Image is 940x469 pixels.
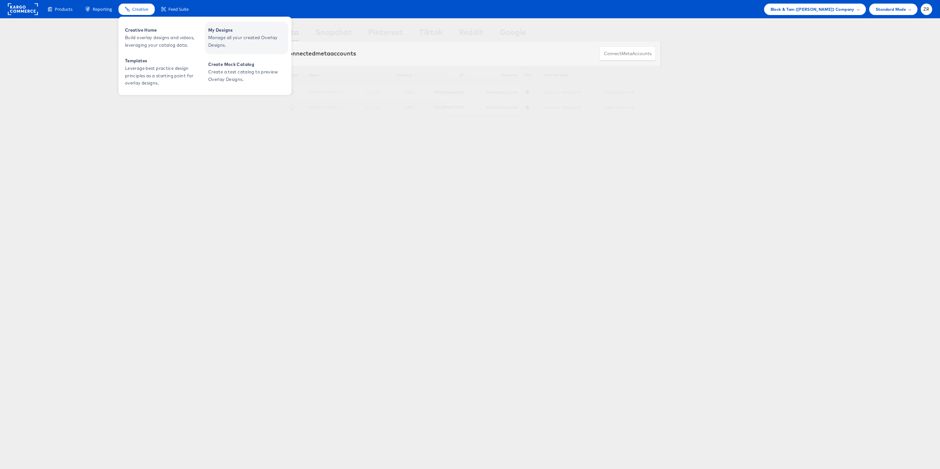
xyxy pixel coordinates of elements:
[416,85,467,100] td: 497801206465538
[600,46,656,61] button: ConnectmetaAccounts
[384,66,416,85] th: Currency
[309,105,343,110] a: [PERSON_NAME] US
[876,6,906,13] span: Standard Mode
[603,105,634,110] a: Graph Explorer
[416,100,467,115] td: 924159734371079
[55,6,72,12] span: Products
[132,6,148,12] span: Creative
[168,6,189,12] span: Feed Suite
[366,89,381,95] a: (rename)
[603,90,634,95] a: Graph Explorer
[621,51,632,57] span: meta
[284,49,356,58] div: Connected accounts
[205,22,288,54] a: My Designs Manage all your created Overlay Designs.
[309,89,343,94] a: [PERSON_NAME] 2.0
[467,66,522,85] th: Timezone
[205,56,288,88] a: Create Mock Catalog Create a test catalog to preview Overlay Designs.
[545,105,580,110] a: Business Manager
[305,66,384,85] th: Name
[208,26,287,34] span: My Designs
[125,57,203,65] span: Templates
[125,65,203,87] span: Leverage best practice design principles as a starting point for overlay designs.
[923,7,930,11] span: ZR
[467,100,522,115] td: America/New_York
[315,26,352,41] div: Snapchat
[366,105,381,110] a: (rename)
[771,6,854,13] span: Block & Tam ([PERSON_NAME]) Company
[500,26,526,41] div: Google
[208,61,287,68] span: Create Mock Catalog
[384,85,416,100] td: USD
[125,34,203,49] span: Build overlay designs and videos, leveraging your catalog data.
[419,26,443,41] div: Tiktok
[368,26,403,41] div: Pinterest
[315,50,330,57] span: meta
[122,56,205,88] a: Templates Leverage best practice design principles as a starting point for overlay designs.
[384,100,416,115] td: USD
[93,6,112,12] span: Reporting
[122,22,205,54] a: Creative Home Build overlay designs and videos, leveraging your catalog data.
[125,26,203,34] span: Creative Home
[459,26,483,41] div: Reddit
[208,68,287,83] span: Create a test catalog to preview Overlay Designs.
[208,34,287,49] span: Manage all your created Overlay Designs.
[279,66,305,85] th: Status
[467,85,522,100] td: America/New_York
[416,66,467,85] th: ID
[545,90,580,95] a: Business Manager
